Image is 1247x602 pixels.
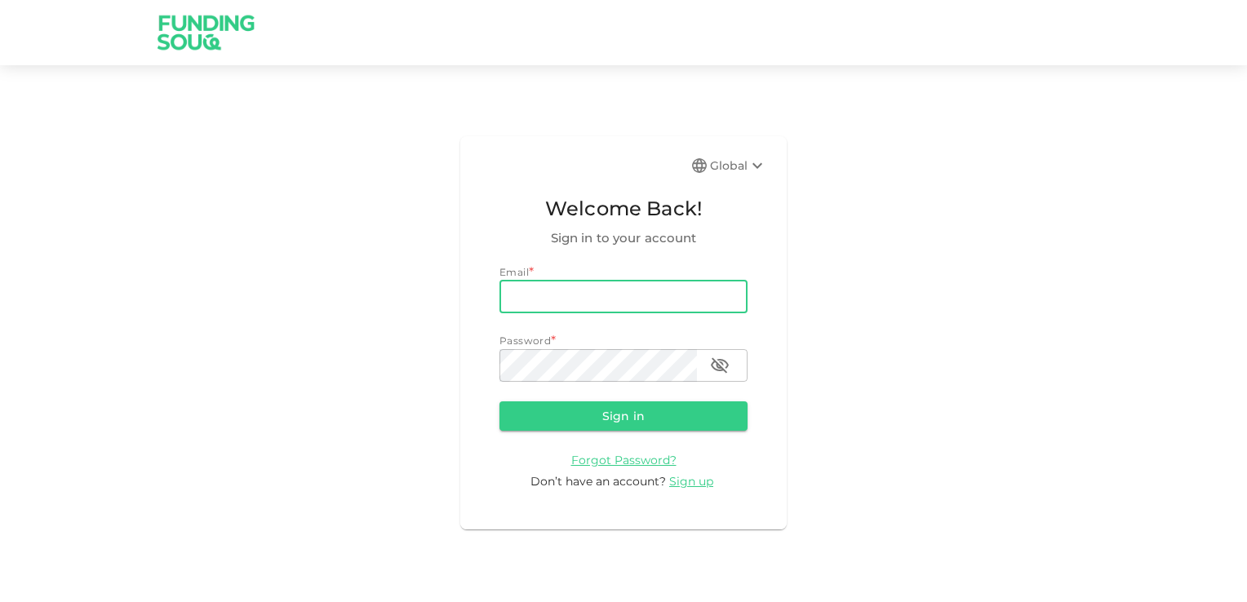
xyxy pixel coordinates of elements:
[499,334,551,347] span: Password
[499,281,748,313] input: email
[571,453,677,467] span: Forgot Password?
[499,228,748,248] span: Sign in to your account
[571,452,677,467] a: Forgot Password?
[499,266,529,278] span: Email
[710,156,767,175] div: Global
[530,474,666,489] span: Don’t have an account?
[499,193,748,224] span: Welcome Back!
[499,349,697,382] input: password
[669,474,713,489] span: Sign up
[499,401,748,431] button: Sign in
